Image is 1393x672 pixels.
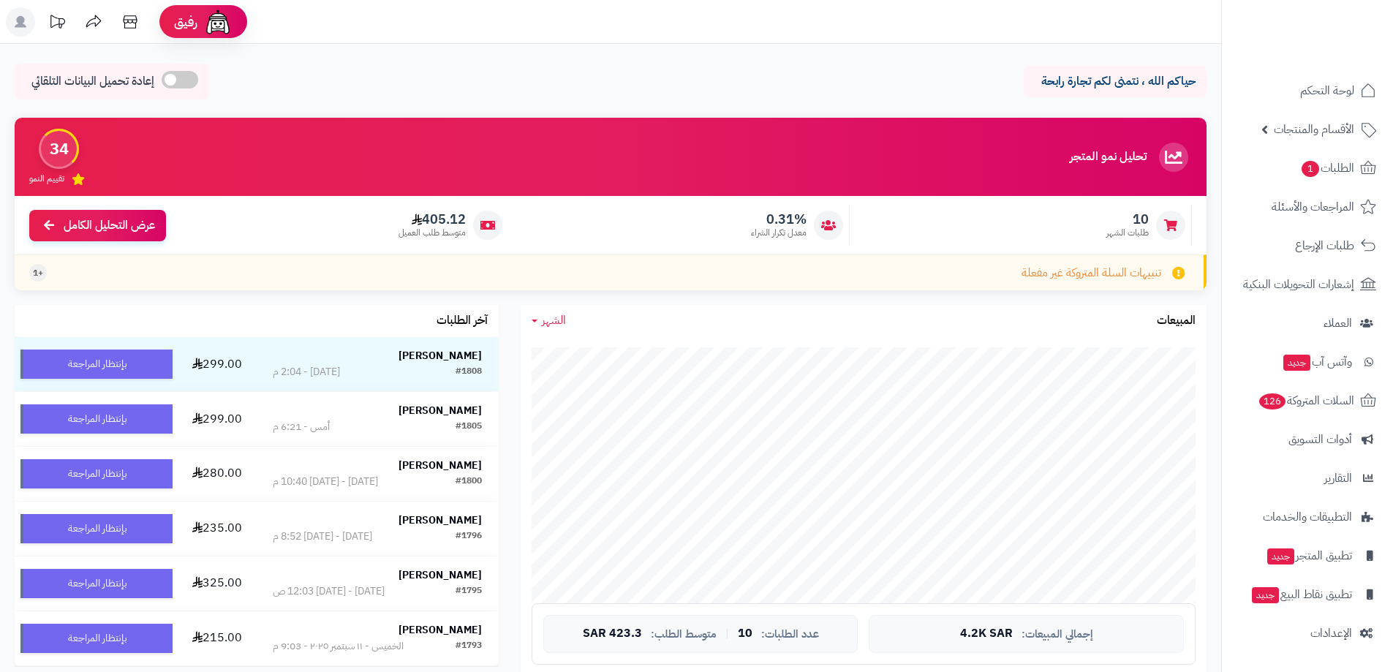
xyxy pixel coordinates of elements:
[456,420,482,434] div: #1805
[1250,584,1352,605] span: تطبيق نقاط البيع
[437,314,488,328] h3: آخر الطلبات
[1263,507,1352,527] span: التطبيقات والخدمات
[39,7,75,40] a: تحديثات المنصة
[456,639,482,654] div: #1793
[532,312,566,329] a: الشهر
[1259,393,1286,409] span: 126
[1231,577,1384,612] a: تطبيق نقاط البيعجديد
[273,584,385,599] div: [DATE] - [DATE] 12:03 ص
[456,529,482,544] div: #1796
[751,211,807,227] span: 0.31%
[738,627,752,641] span: 10
[273,365,340,380] div: [DATE] - 2:04 م
[1231,151,1384,186] a: الطلبات1
[1022,265,1161,282] span: تنبيهات السلة المتروكة غير مفعلة
[399,211,466,227] span: 405.12
[1022,628,1093,641] span: إجمالي المبيعات:
[273,420,330,434] div: أمس - 6:21 م
[64,217,155,234] span: عرض التحليل الكامل
[1231,461,1384,496] a: التقارير
[1157,314,1196,328] h3: المبيعات
[31,73,154,90] span: إعادة تحميل البيانات التلقائي
[1231,422,1384,457] a: أدوات التسويق
[399,458,482,473] strong: [PERSON_NAME]
[399,403,482,418] strong: [PERSON_NAME]
[273,529,372,544] div: [DATE] - [DATE] 8:52 م
[29,173,64,185] span: تقييم النمو
[1267,548,1294,565] span: جديد
[1070,151,1147,164] h3: تحليل نمو المتجر
[178,447,257,501] td: 280.00
[273,639,404,654] div: الخميس - ١١ سبتمبر ٢٠٢٥ - 9:03 م
[725,628,729,639] span: |
[1231,383,1384,418] a: السلات المتروكة126
[1310,623,1352,643] span: الإعدادات
[1274,119,1354,140] span: الأقسام والمنتجات
[1324,468,1352,488] span: التقارير
[583,627,642,641] span: 423.3 SAR
[399,348,482,363] strong: [PERSON_NAME]
[20,350,173,379] div: بإنتظار المراجعة
[1302,161,1319,177] span: 1
[1295,235,1354,256] span: طلبات الإرجاع
[20,404,173,434] div: بإنتظار المراجعة
[1231,228,1384,263] a: طلبات الإرجاع
[20,569,173,598] div: بإنتظار المراجعة
[1243,274,1354,295] span: إشعارات التحويلات البنكية
[960,627,1013,641] span: 4.2K SAR
[761,628,819,641] span: عدد الطلبات:
[20,624,173,653] div: بإنتظار المراجعة
[1231,616,1384,651] a: الإعدادات
[178,502,257,556] td: 235.00
[178,556,257,611] td: 325.00
[751,227,807,239] span: معدل تكرار الشراء
[651,628,717,641] span: متوسط الطلب:
[1300,158,1354,178] span: الطلبات
[203,7,233,37] img: ai-face.png
[178,611,257,665] td: 215.00
[178,392,257,446] td: 299.00
[1231,189,1384,224] a: المراجعات والأسئلة
[399,622,482,638] strong: [PERSON_NAME]
[399,513,482,528] strong: [PERSON_NAME]
[1266,545,1352,566] span: تطبيق المتجر
[1231,538,1384,573] a: تطبيق المتجرجديد
[1231,344,1384,380] a: وآتس آبجديد
[1258,390,1354,411] span: السلات المتروكة
[1035,73,1196,90] p: حياكم الله ، نتمنى لكم تجارة رابحة
[174,13,197,31] span: رفيق
[273,475,378,489] div: [DATE] - [DATE] 10:40 م
[178,337,257,391] td: 299.00
[1231,73,1384,108] a: لوحة التحكم
[1106,227,1149,239] span: طلبات الشهر
[1252,587,1279,603] span: جديد
[456,475,482,489] div: #1800
[20,459,173,488] div: بإنتظار المراجعة
[1324,313,1352,333] span: العملاء
[20,514,173,543] div: بإنتظار المراجعة
[542,312,566,329] span: الشهر
[456,584,482,599] div: #1795
[1231,499,1384,535] a: التطبيقات والخدمات
[33,267,43,279] span: +1
[399,227,466,239] span: متوسط طلب العميل
[399,567,482,583] strong: [PERSON_NAME]
[1231,267,1384,302] a: إشعارات التحويلات البنكية
[1272,197,1354,217] span: المراجعات والأسئلة
[29,210,166,241] a: عرض التحليل الكامل
[1283,355,1310,371] span: جديد
[1288,429,1352,450] span: أدوات التسويق
[456,365,482,380] div: #1808
[1106,211,1149,227] span: 10
[1282,352,1352,372] span: وآتس آب
[1231,306,1384,341] a: العملاء
[1300,80,1354,101] span: لوحة التحكم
